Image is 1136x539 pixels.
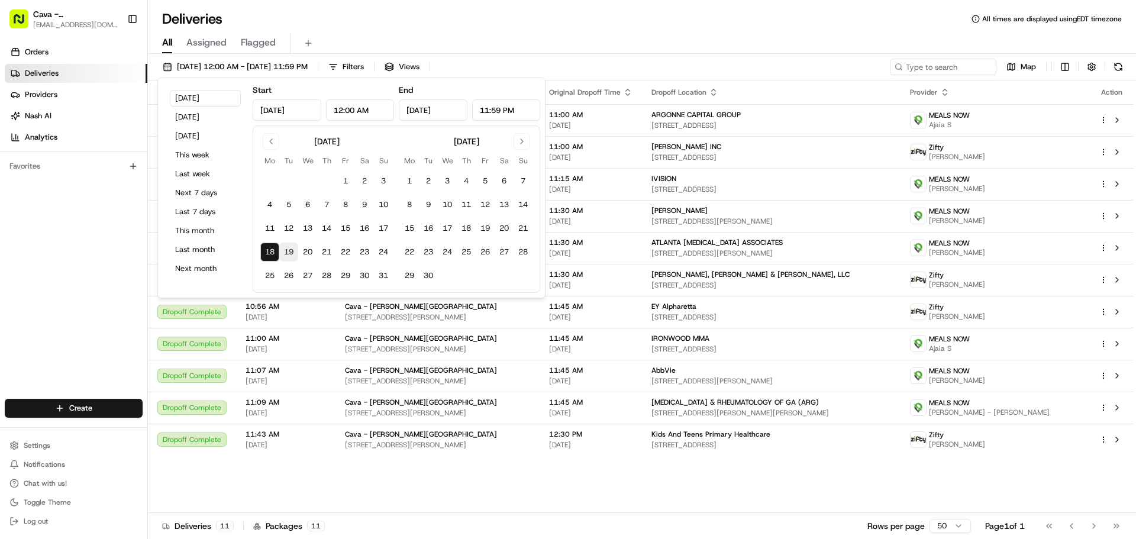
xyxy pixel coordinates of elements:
span: 11:30 AM [549,238,632,247]
span: Assigned [186,35,227,50]
img: melas_now_logo.png [911,240,926,256]
span: 12:30 PM [549,430,632,439]
button: 16 [419,219,438,238]
span: [PERSON_NAME], [PERSON_NAME] & [PERSON_NAME], LLC [651,270,850,279]
button: [DATE] [170,90,241,106]
button: Map [1001,59,1041,75]
input: Type to search [890,59,996,75]
h1: Deliveries [162,9,222,28]
button: [DATE] [170,128,241,144]
button: 4 [457,172,476,191]
button: 7 [317,195,336,214]
span: Provider [910,88,938,97]
a: Deliveries [5,64,147,83]
button: Cava - [PERSON_NAME][GEOGRAPHIC_DATA][EMAIL_ADDRESS][DOMAIN_NAME] [5,5,122,33]
span: [STREET_ADDRESS][PERSON_NAME] [345,408,530,418]
button: 19 [476,219,495,238]
span: 11:00 AM [246,334,326,343]
a: Providers [5,85,147,104]
button: 13 [298,219,317,238]
button: Chat with us! [5,475,143,492]
span: [DATE] [549,408,632,418]
button: 4 [260,195,279,214]
span: [STREET_ADDRESS] [651,153,892,162]
span: Filters [343,62,364,72]
button: [DATE] 12:00 AM - [DATE] 11:59 PM [157,59,313,75]
img: 9188753566659_6852d8bf1fb38e338040_72.png [25,113,46,134]
span: Zifty [929,270,944,280]
span: 11:30 AM [549,206,632,215]
button: Last month [170,241,241,258]
span: 11:09 AM [246,398,326,407]
span: ATLANTA [MEDICAL_DATA] ASSOCIATES [651,238,783,247]
span: Cava - [PERSON_NAME][GEOGRAPHIC_DATA] [345,430,497,439]
span: [STREET_ADDRESS][PERSON_NAME] [345,312,530,322]
button: Filters [323,59,369,75]
button: Next month [170,260,241,277]
span: • [163,215,167,225]
span: [STREET_ADDRESS] [651,440,892,450]
button: 7 [514,172,532,191]
input: Date [399,99,467,121]
span: Dropoff Location [651,88,706,97]
span: [PERSON_NAME] [929,440,985,449]
span: MEALS NOW [929,366,970,376]
img: Sandy Springs [12,172,31,191]
span: Providers [25,89,57,100]
button: 17 [438,219,457,238]
button: 2 [355,172,374,191]
button: 17 [374,219,393,238]
button: 22 [336,243,355,262]
span: Views [399,62,419,72]
span: [PERSON_NAME][GEOGRAPHIC_DATA] [37,215,161,225]
button: 6 [495,172,514,191]
th: Sunday [514,154,532,167]
span: API Documentation [112,264,190,276]
button: Next 7 days [170,185,241,201]
th: Saturday [355,154,374,167]
button: [EMAIL_ADDRESS][DOMAIN_NAME] [33,20,118,30]
span: [STREET_ADDRESS][PERSON_NAME][PERSON_NAME] [651,408,892,418]
button: 15 [336,219,355,238]
button: Refresh [1110,59,1127,75]
span: [PERSON_NAME] [929,376,985,385]
span: [DATE] [170,215,194,225]
button: 12 [476,195,495,214]
span: [PERSON_NAME][GEOGRAPHIC_DATA] [37,183,161,193]
a: Orders [5,43,147,62]
button: Last 7 days [170,204,241,220]
span: Cava - [PERSON_NAME][GEOGRAPHIC_DATA] [33,8,118,20]
span: [DATE] [549,440,632,450]
input: Time [472,99,541,121]
span: MEALS NOW [929,175,970,184]
span: 11:15 AM [549,174,632,183]
div: We're available if you need us! [53,125,163,134]
div: Packages [253,520,325,532]
img: zifty-logo-trans-sq.png [911,432,926,447]
span: [PERSON_NAME] [929,216,985,225]
img: Sandy Springs [12,204,31,223]
button: 26 [476,243,495,262]
span: Kids And Teens Primary Healthcare [651,430,770,439]
a: Powered byPylon [83,293,143,302]
button: 21 [317,243,336,262]
span: All [162,35,172,50]
span: [STREET_ADDRESS][PERSON_NAME] [651,376,892,386]
span: Map [1021,62,1036,72]
span: [DATE] [549,248,632,258]
img: melas_now_logo.png [911,400,926,415]
th: Thursday [457,154,476,167]
span: Nash AI [25,111,51,121]
a: Analytics [5,128,147,147]
span: Settings [24,441,50,450]
button: 11 [260,219,279,238]
button: 19 [279,243,298,262]
span: Ajaia S [929,344,970,353]
span: [STREET_ADDRESS][PERSON_NAME] [651,248,892,258]
a: Nash AI [5,106,147,125]
button: 26 [279,266,298,285]
button: 1 [400,172,419,191]
div: Deliveries [162,520,234,532]
span: IVISION [651,174,676,183]
img: melas_now_logo.png [911,336,926,351]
